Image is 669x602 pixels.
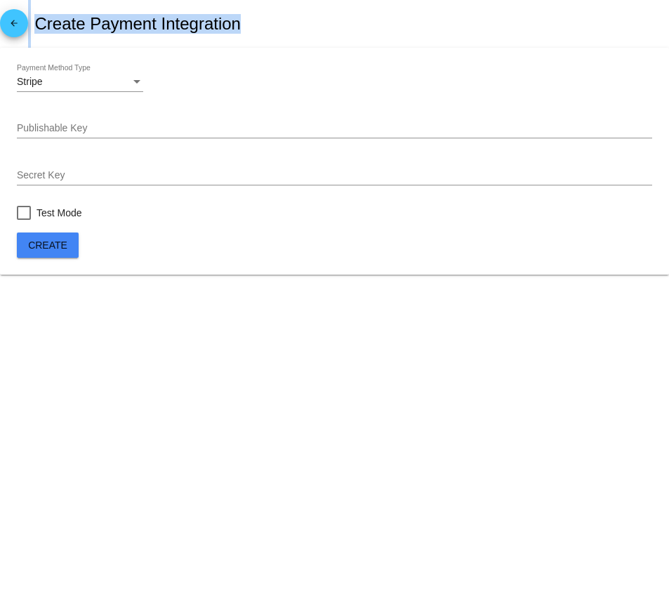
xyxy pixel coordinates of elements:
span: Stripe [17,76,43,87]
mat-select: Payment Method Type [17,77,143,88]
span: Test Mode [37,204,82,221]
input: Secret Key [17,170,652,181]
input: Publishable Key [17,123,652,134]
span: Create [28,240,67,251]
button: Create [17,233,79,258]
h2: Create Payment Integration [34,14,241,34]
mat-icon: arrow_back [6,18,22,35]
